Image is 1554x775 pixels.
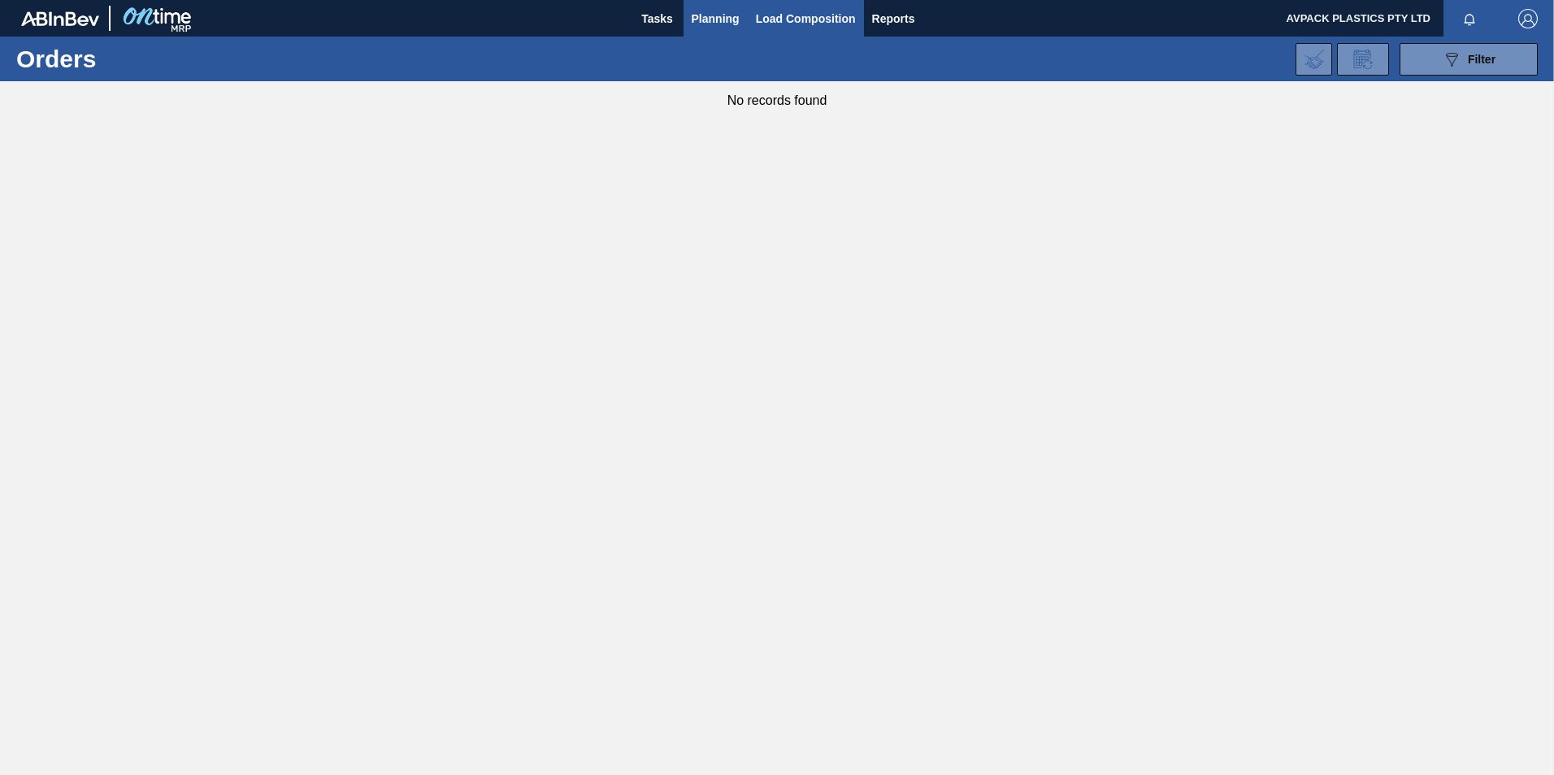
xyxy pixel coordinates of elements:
[640,9,675,28] span: Tasks
[1337,43,1389,76] div: Order Review Request
[1518,9,1538,28] img: Logout
[756,9,856,28] span: Load Composition
[21,11,99,26] img: TNhmsLtSVTkK8tSr43FrP2fwEKptu5GPRR3wAAAABJRU5ErkJggg==
[1400,43,1538,76] button: Filter
[1443,7,1495,30] button: Notifications
[872,9,915,28] span: Reports
[692,9,740,28] span: Planning
[1468,53,1495,66] span: Filter
[16,50,259,68] h1: Orders
[1296,43,1332,76] div: Import Order Negotiation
